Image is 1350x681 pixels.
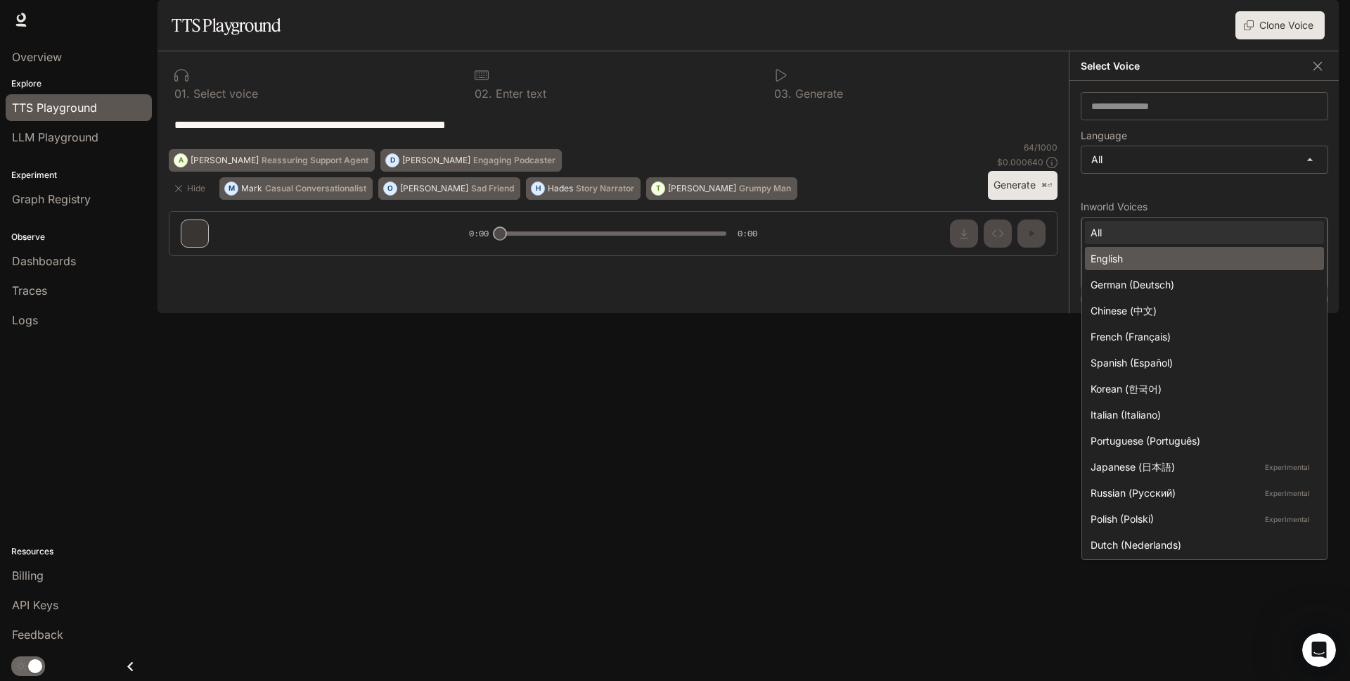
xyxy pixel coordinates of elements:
div: All [1091,225,1313,240]
div: Italian (Italiano) [1091,407,1313,422]
div: German (Deutsch) [1091,277,1313,292]
div: English [1091,251,1313,266]
div: Spanish (Español) [1091,355,1313,370]
iframe: Intercom live chat [1302,633,1336,667]
div: Portuguese (Português) [1091,433,1313,448]
div: Korean (한국어) [1091,381,1313,396]
p: Experimental [1262,513,1313,526]
div: Japanese (日本語) [1091,459,1313,474]
p: Experimental [1262,487,1313,499]
div: French (Français) [1091,329,1313,344]
div: Russian (Русский) [1091,485,1313,500]
div: Chinese (中文) [1091,303,1313,318]
div: Polish (Polski) [1091,511,1313,526]
p: Experimental [1262,461,1313,473]
div: Dutch (Nederlands) [1091,537,1313,552]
